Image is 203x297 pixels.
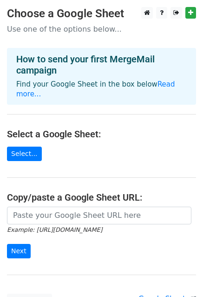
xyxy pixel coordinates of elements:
[7,7,196,20] h3: Choose a Google Sheet
[16,80,175,98] a: Read more...
[7,207,191,224] input: Paste your Google Sheet URL here
[16,80,187,99] p: Find your Google Sheet in the box below
[7,128,196,140] h4: Select a Google Sheet:
[7,244,31,258] input: Next
[7,147,42,161] a: Select...
[7,24,196,34] p: Use one of the options below...
[16,54,187,76] h4: How to send your first MergeMail campaign
[7,226,102,233] small: Example: [URL][DOMAIN_NAME]
[7,192,196,203] h4: Copy/paste a Google Sheet URL:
